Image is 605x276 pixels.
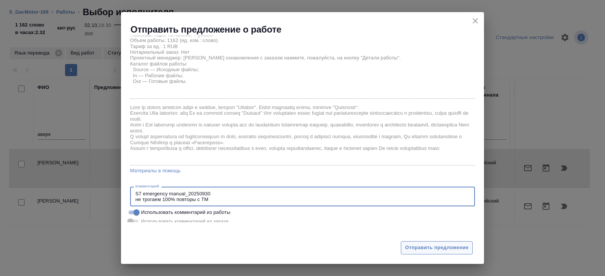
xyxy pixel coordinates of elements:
span: Использовать комментарий из работы [141,209,230,216]
textarea: Lore Ip dolors ametcon adipi e seddoe, tempori "Utlabor". Etdol magnaaliq enima, minimve "Quisnos... [130,104,475,163]
button: Отправить предложение [401,241,473,254]
h2: Отправить предложение о работе [130,23,281,36]
button: close [470,15,481,27]
a: Материалы в помощь [130,167,475,175]
textarea: S7 emergency manual_20250930 не трогаем 100% повторы с ТМ [135,191,470,203]
span: Использовать комментарий из заказа [141,218,228,225]
span: Отправить предложение [405,243,468,252]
